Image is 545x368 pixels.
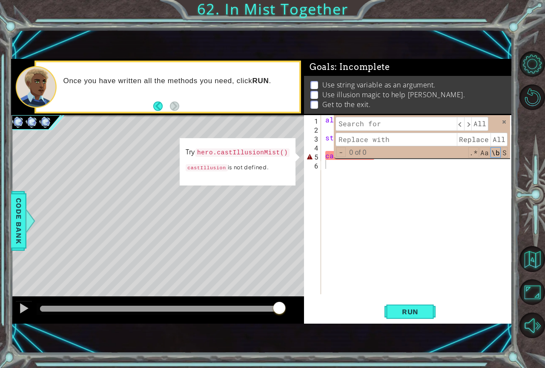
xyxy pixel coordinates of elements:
[490,133,508,146] span: All
[195,148,290,158] code: hero.castIllusionMist()
[519,279,545,305] button: Maximize Browser
[322,100,371,109] p: Get to the exit.
[306,152,321,161] div: 5
[471,117,488,130] span: Alt-Enter
[346,148,370,157] span: 0 of 0
[306,134,321,143] div: 3
[384,301,436,322] button: Shift+Enter: Run current code.
[306,161,321,170] div: 6
[306,116,321,125] div: 1
[519,313,545,338] button: Mute
[520,243,545,276] a: Back to Map
[519,84,545,110] button: Restart Level
[322,80,436,90] p: Use string variable as an argument.
[457,133,490,146] span: Replace
[336,117,457,130] input: Search for
[252,77,269,85] strong: RUN
[490,147,501,158] span: Whole Word Search
[393,307,427,316] span: Run
[336,133,457,146] input: Replace with
[335,62,390,72] span: : Incomplete
[502,147,508,158] span: Search In Selection
[519,51,545,77] button: Level Options
[153,101,170,111] button: Back
[310,62,390,72] span: Goals
[306,125,321,134] div: 2
[322,90,465,99] p: Use illusion magic to help [PERSON_NAME].
[186,163,228,171] code: castIllusion
[464,117,471,130] span: ​
[479,147,490,158] span: CaseSensitive Search
[457,117,464,130] span: ​
[11,115,25,128] img: Image for 6102e7f128067a00236f7c63
[170,101,179,111] button: Next
[25,115,38,128] img: Image for 6102e7f128067a00236f7c63
[336,147,346,157] span: Toggle Replace mode
[186,146,290,158] p: Try
[12,195,26,247] span: Code Bank
[15,301,32,318] button: Ctrl + P: Play
[38,115,52,128] img: Image for 6102e7f128067a00236f7c63
[306,143,321,152] div: 4
[519,246,545,272] button: Back to Map
[186,161,290,174] p: is not defined.
[63,76,294,86] p: Once you have written all the methods you need, click .
[468,147,479,158] span: RegExp Search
